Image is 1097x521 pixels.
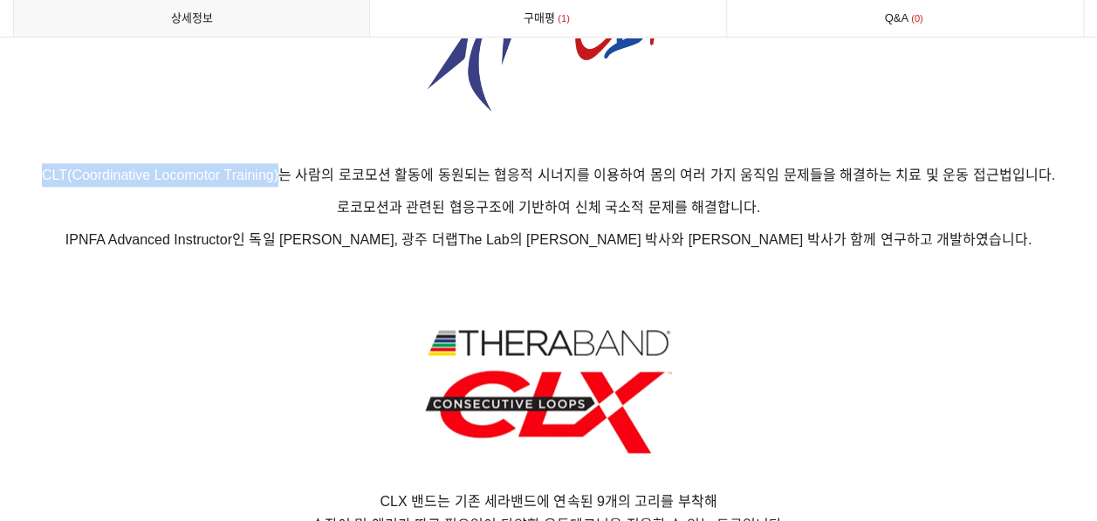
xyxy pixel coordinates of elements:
span: CLT(Coordinative Locomotor Training)는 사람의 로코모션 활동에 동원되는 협응적 시너지를 이용하여 몸의 여러 가지 움직임 문제들을 해결하는 치료 및... [42,168,1055,182]
img: 25f07b8e5df46.png [425,330,672,453]
span: 로코모션과 관련된 협응구조에 기반하여 신체 국소적 문제를 해결합니다. [337,200,761,215]
span: 1 [555,10,572,28]
span: IPNFA Advanced Instructor인 독일 [PERSON_NAME], 광주 더랩The Lab의 [PERSON_NAME] 박사와 [PERSON_NAME] 박사가 함께... [65,232,1032,247]
span: 0 [908,10,926,28]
